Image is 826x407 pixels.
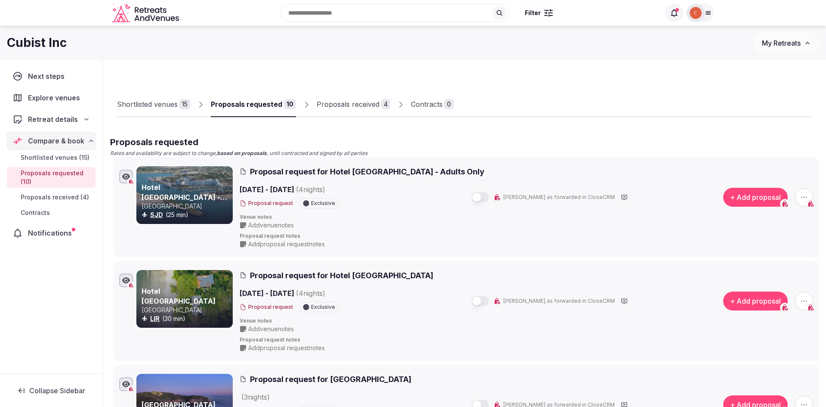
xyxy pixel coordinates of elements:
h1: Cubist Inc [7,34,67,51]
span: Add venue notes [248,221,294,230]
span: Collapse Sidebar [29,386,85,395]
p: [GEOGRAPHIC_DATA] [142,202,231,211]
span: Proposal request for [GEOGRAPHIC_DATA] [250,374,411,385]
span: ( 4 night s ) [296,289,325,298]
span: Proposals requested (10) [21,169,92,186]
span: [PERSON_NAME] as forwarded in CloseCRM [503,298,615,305]
div: 10 [284,99,296,109]
span: Proposal request notes [240,336,814,344]
div: 4 [381,99,390,109]
span: Proposal request for Hotel [GEOGRAPHIC_DATA] [250,270,433,281]
button: + Add proposal [723,188,788,207]
a: Proposals received (4) [7,191,96,203]
span: Explore venues [28,93,83,103]
span: Shortlisted venues (15) [21,153,89,162]
span: Venue notes [240,214,814,221]
div: Proposals received [317,99,379,109]
div: 15 [179,99,190,109]
span: Add proposal request notes [248,344,325,352]
span: ( 4 night s ) [296,185,325,194]
a: Proposals requested (10) [7,167,96,188]
p: [GEOGRAPHIC_DATA] [142,306,231,314]
strong: based on proposals [217,150,267,156]
a: Shortlisted venues15 [117,92,190,117]
span: Next steps [28,71,68,81]
a: Hotel [GEOGRAPHIC_DATA] - Adults Only [142,183,227,211]
div: Shortlisted venues [117,99,178,109]
span: Venue notes [240,317,814,325]
span: Exclusive [311,201,335,206]
a: Notifications [7,224,96,242]
span: Contracts [21,208,50,217]
a: Hotel [GEOGRAPHIC_DATA] [142,287,216,305]
div: Proposals requested [211,99,282,109]
span: [PERSON_NAME] as forwarded in CloseCRM [503,194,615,201]
a: Visit the homepage [112,3,181,23]
a: Contracts0 [411,92,453,117]
div: (30 min) [142,314,231,323]
a: LIR [150,315,160,322]
div: Contracts [411,99,443,109]
button: Filter [519,5,558,21]
button: + Add proposal [723,292,788,311]
p: Rates and availability are subject to change, , until contracted and signed by all parties [110,150,819,157]
span: [DATE] - [DATE] [240,184,391,195]
span: My Retreats [762,39,801,47]
img: Catalina [690,7,702,19]
button: My Retreats [754,32,819,54]
svg: Retreats and Venues company logo [112,3,181,23]
a: Next steps [7,67,96,85]
button: Proposal request [240,304,293,311]
span: ( 3 night s ) [241,393,270,401]
a: Proposals received4 [317,92,390,117]
button: Collapse Sidebar [7,381,96,400]
a: Proposals requested10 [211,92,296,117]
div: 0 [444,99,453,109]
a: Contracts [7,207,96,219]
a: SJD [150,211,163,218]
span: Proposal request for Hotel [GEOGRAPHIC_DATA] - Adults Only [250,166,484,177]
span: [DATE] - [DATE] [240,288,391,298]
span: Retreat details [28,114,78,124]
button: Proposal request [240,200,293,207]
span: Exclusive [311,304,335,310]
h2: Proposals requested [110,136,819,148]
div: (25 min) [142,211,231,219]
span: Notifications [28,228,75,238]
span: Proposal request notes [240,233,814,240]
a: Explore venues [7,89,96,107]
span: Filter [525,9,541,17]
a: Shortlisted venues (15) [7,152,96,164]
span: Add proposal request notes [248,240,325,249]
span: Proposals received (4) [21,193,89,202]
span: Add venue notes [248,325,294,333]
span: Compare & book [28,136,84,146]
